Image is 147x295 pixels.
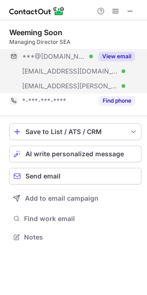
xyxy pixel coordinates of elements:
[9,212,141,225] button: Find work email
[9,146,141,162] button: AI write personalized message
[9,231,141,244] button: Notes
[24,233,138,241] span: Notes
[9,6,65,17] img: ContactOut v5.3.10
[9,38,141,46] div: Managing Director SEA
[9,190,141,207] button: Add to email campaign
[24,215,138,223] span: Find work email
[22,67,118,75] span: [EMAIL_ADDRESS][DOMAIN_NAME]
[25,195,98,202] span: Add to email campaign
[25,172,61,180] span: Send email
[9,168,141,184] button: Send email
[9,123,141,140] button: save-profile-one-click
[22,52,86,61] span: ***@[DOMAIN_NAME]
[98,52,135,61] button: Reveal Button
[25,150,124,158] span: AI write personalized message
[25,128,125,135] div: Save to List / ATS / CRM
[22,82,118,90] span: [EMAIL_ADDRESS][PERSON_NAME][DOMAIN_NAME]
[9,28,62,37] div: Weeming Soon
[98,96,135,105] button: Reveal Button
